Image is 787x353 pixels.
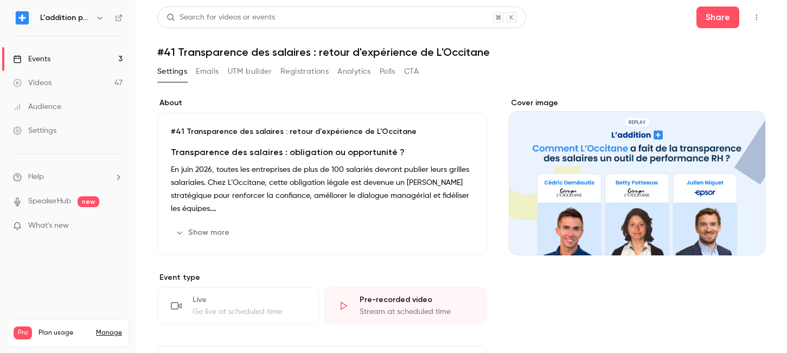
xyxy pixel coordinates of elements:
section: Cover image [509,98,765,255]
div: Search for videos or events [167,12,275,23]
label: About [157,98,487,108]
a: SpeakerHub [28,196,71,207]
div: Events [13,54,50,65]
button: Analytics [337,63,371,80]
h6: L'addition par Epsor [40,12,91,23]
span: Plan usage [39,329,89,337]
button: Show more [171,224,236,241]
div: Settings [13,125,56,136]
button: Settings [157,63,187,80]
p: En juin 2026, toutes les entreprises de plus de 100 salariés devront publier leurs grilles salari... [171,163,474,215]
div: Go live at scheduled time [193,306,306,317]
span: What's new [28,220,69,232]
div: Live [193,294,306,305]
div: LiveGo live at scheduled time [157,287,320,324]
button: Share [696,7,739,28]
label: Cover image [509,98,765,108]
span: new [78,196,99,207]
img: L'addition par Epsor [14,9,31,27]
p: Event type [157,272,487,283]
a: Manage [96,329,122,337]
div: Stream at scheduled time [360,306,474,317]
button: UTM builder [228,63,272,80]
iframe: Noticeable Trigger [110,221,123,231]
h1: #41 Transparence des salaires : retour d'expérience de L'Occitane [157,46,765,59]
div: Pre-recorded video [360,294,474,305]
button: Emails [196,63,219,80]
button: Polls [380,63,395,80]
p: #41 Transparence des salaires : retour d'expérience de L'Occitane [171,126,474,137]
div: Pre-recorded videoStream at scheduled time [324,287,487,324]
span: Help [28,171,44,183]
div: Videos [13,78,52,88]
li: help-dropdown-opener [13,171,123,183]
h4: Transparence des salaires : obligation ou opportunité ? [171,146,474,159]
button: CTA [404,63,419,80]
div: Audience [13,101,61,112]
span: Pro [14,326,32,339]
button: Registrations [280,63,329,80]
